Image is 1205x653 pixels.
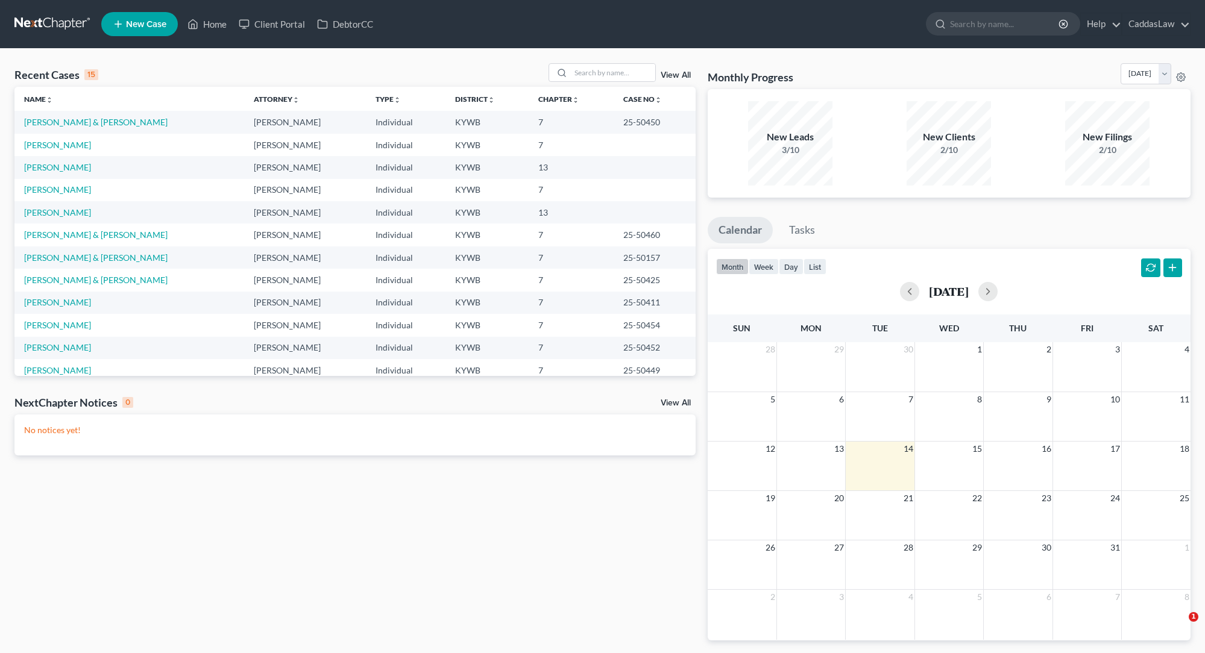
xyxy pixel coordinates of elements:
a: Districtunfold_more [455,95,495,104]
span: 3 [838,590,845,604]
td: 7 [529,359,614,381]
td: KYWB [445,337,529,359]
span: Thu [1009,323,1027,333]
td: KYWB [445,111,529,133]
a: Help [1081,13,1121,35]
a: View All [661,399,691,407]
div: 2/10 [907,144,991,156]
td: 7 [529,134,614,156]
span: 25 [1178,491,1191,505]
div: 0 [122,397,133,408]
td: [PERSON_NAME] [244,246,366,269]
a: Client Portal [233,13,311,35]
td: [PERSON_NAME] [244,179,366,201]
td: Individual [366,359,446,381]
span: Sun [733,323,750,333]
span: 2 [769,590,776,604]
td: 7 [529,292,614,314]
td: KYWB [445,314,529,336]
span: 26 [764,540,776,555]
td: [PERSON_NAME] [244,134,366,156]
span: 28 [902,540,914,555]
span: 21 [902,491,914,505]
span: 29 [833,342,845,357]
span: Mon [801,323,822,333]
a: [PERSON_NAME] [24,342,91,352]
span: 1 [1183,540,1191,555]
td: 7 [529,223,614,246]
span: 5 [769,392,776,407]
i: unfold_more [394,96,401,104]
td: Individual [366,223,446,246]
span: 16 [1040,442,1052,456]
span: 8 [976,392,983,407]
span: 6 [1045,590,1052,604]
td: 25-50460 [614,223,695,246]
td: KYWB [445,179,529,201]
div: Recent Cases [14,67,98,82]
span: 14 [902,442,914,456]
span: 30 [1040,540,1052,555]
a: Tasks [778,217,826,243]
td: [PERSON_NAME] [244,292,366,314]
span: 4 [1183,342,1191,357]
td: [PERSON_NAME] [244,359,366,381]
span: 20 [833,491,845,505]
button: list [804,258,826,275]
i: unfold_more [46,96,53,104]
td: 25-50157 [614,246,695,269]
td: KYWB [445,269,529,291]
a: View All [661,71,691,80]
a: [PERSON_NAME] & [PERSON_NAME] [24,252,168,263]
span: 1 [976,342,983,357]
span: 3 [1114,342,1121,357]
td: 25-50452 [614,337,695,359]
span: 9 [1045,392,1052,407]
i: unfold_more [488,96,495,104]
td: Individual [366,337,446,359]
h3: Monthly Progress [708,70,793,84]
td: Individual [366,111,446,133]
div: 15 [84,69,98,80]
span: 8 [1183,590,1191,604]
td: Individual [366,246,446,269]
td: Individual [366,269,446,291]
span: 27 [833,540,845,555]
td: 25-50425 [614,269,695,291]
a: Calendar [708,217,773,243]
i: unfold_more [292,96,300,104]
td: KYWB [445,246,529,269]
span: 5 [976,590,983,604]
span: 6 [838,392,845,407]
span: 1 [1189,612,1198,622]
td: 7 [529,111,614,133]
i: unfold_more [655,96,662,104]
span: 17 [1109,442,1121,456]
iframe: Intercom live chat [1164,612,1193,641]
span: 2 [1045,342,1052,357]
a: Typeunfold_more [376,95,401,104]
a: [PERSON_NAME] [24,140,91,150]
span: Fri [1081,323,1093,333]
a: [PERSON_NAME] & [PERSON_NAME] [24,117,168,127]
td: 25-50454 [614,314,695,336]
td: Individual [366,314,446,336]
span: New Case [126,20,166,29]
a: [PERSON_NAME] [24,162,91,172]
span: Tue [872,323,888,333]
a: [PERSON_NAME] [24,297,91,307]
a: Case Nounfold_more [623,95,662,104]
span: 19 [764,491,776,505]
button: week [749,258,779,275]
a: Attorneyunfold_more [254,95,300,104]
span: 31 [1109,540,1121,555]
span: 29 [971,540,983,555]
a: Nameunfold_more [24,95,53,104]
td: [PERSON_NAME] [244,201,366,223]
a: CaddasLaw [1122,13,1190,35]
a: Home [181,13,233,35]
td: 13 [529,156,614,178]
td: [PERSON_NAME] [244,156,366,178]
span: 4 [907,590,914,604]
td: 25-50450 [614,111,695,133]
